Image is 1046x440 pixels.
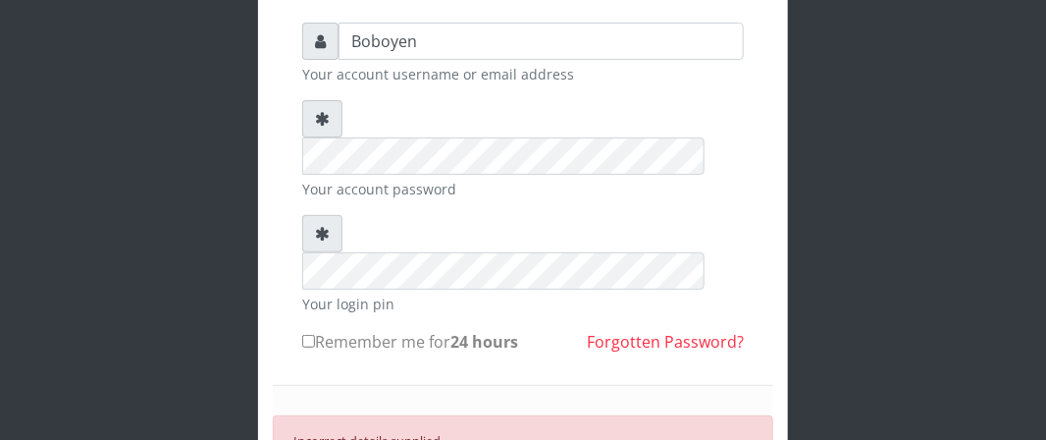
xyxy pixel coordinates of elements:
input: Remember me for24 hours [302,335,315,348]
small: Your account password [302,179,744,199]
small: Your account username or email address [302,64,744,84]
small: Your login pin [302,294,744,314]
label: Remember me for [302,330,518,354]
input: Username or email address [339,23,744,60]
a: Forgotten Password? [587,331,744,353]
b: 24 hours [450,331,518,353]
